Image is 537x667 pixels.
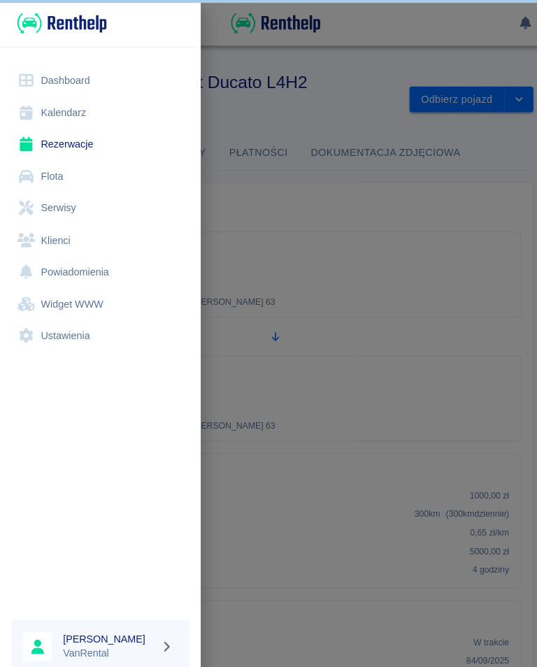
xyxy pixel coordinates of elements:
[11,219,185,250] a: Klienci
[11,312,185,343] a: Ustawienia
[62,630,151,645] p: VanRental
[11,125,185,157] a: Rezerwacje
[11,281,185,313] a: Widget WWW
[11,250,185,281] a: Powiadomienia
[11,157,185,188] a: Flota
[11,63,185,94] a: Dashboard
[11,187,185,219] a: Serwisy
[17,11,104,34] img: Renthelp logo
[11,94,185,126] a: Kalendarz
[62,616,151,630] h6: [PERSON_NAME]
[11,11,104,34] a: Renthelp logo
